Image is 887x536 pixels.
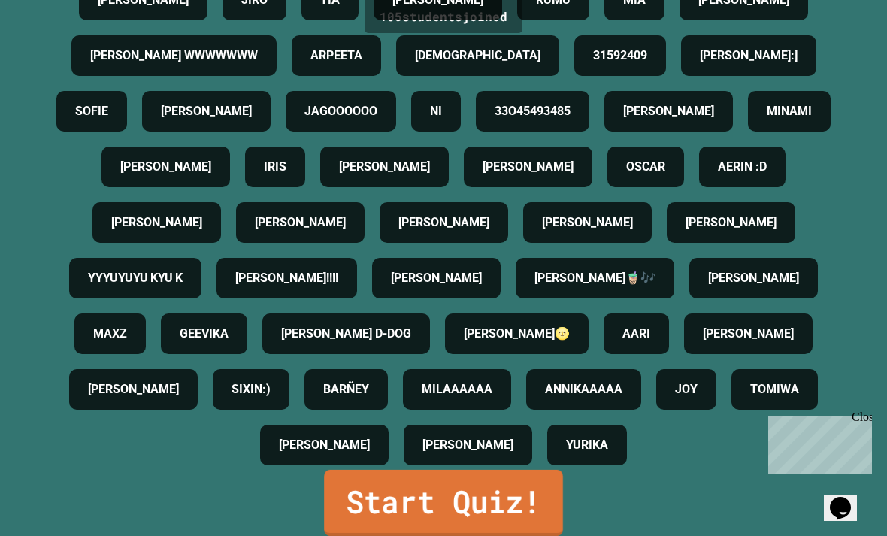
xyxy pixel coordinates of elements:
[88,380,179,398] h4: [PERSON_NAME]
[323,380,369,398] h4: BARÑEY
[708,269,799,287] h4: [PERSON_NAME]
[542,213,633,232] h4: [PERSON_NAME]
[623,102,714,120] h4: [PERSON_NAME]
[483,158,574,176] h4: [PERSON_NAME]
[120,158,211,176] h4: [PERSON_NAME]
[235,269,338,287] h4: [PERSON_NAME]!!!!
[824,476,872,521] iframe: chat widget
[593,47,647,65] h4: 31592409
[718,158,767,176] h4: AERIN :D
[767,102,812,120] h4: MINAMI
[324,470,563,536] a: Start Quiz!
[232,380,271,398] h4: SIXIN:)
[310,47,362,65] h4: ARPEETA
[422,380,492,398] h4: MILAAAAAA
[703,325,794,343] h4: [PERSON_NAME]
[255,213,346,232] h4: [PERSON_NAME]
[415,47,540,65] h4: [DEMOGRAPHIC_DATA]
[495,102,571,120] h4: 33O45493485
[675,380,698,398] h4: JOY
[264,158,286,176] h4: IRIS
[762,410,872,474] iframe: chat widget
[93,325,127,343] h4: MAXZ
[161,102,252,120] h4: [PERSON_NAME]
[75,102,108,120] h4: SOFIE
[545,380,622,398] h4: ANNIKAAAAA
[398,213,489,232] h4: [PERSON_NAME]
[281,325,411,343] h4: [PERSON_NAME] D-DOG
[88,269,183,287] h4: YYYUYUYU KYU K
[180,325,229,343] h4: GEEVIKA
[304,102,377,120] h4: JAGOOOOOO
[750,380,799,398] h4: TOMIWA
[6,6,104,95] div: Chat with us now!Close
[566,436,608,454] h4: YURIKA
[111,213,202,232] h4: [PERSON_NAME]
[622,325,650,343] h4: AARI
[422,436,513,454] h4: [PERSON_NAME]
[626,158,665,176] h4: OSCAR
[700,47,798,65] h4: [PERSON_NAME]:]
[534,269,655,287] h4: [PERSON_NAME]🧋🎶
[686,213,777,232] h4: [PERSON_NAME]
[391,269,482,287] h4: [PERSON_NAME]
[464,325,570,343] h4: [PERSON_NAME]🌝
[90,47,258,65] h4: [PERSON_NAME] WWWWWWW
[339,158,430,176] h4: [PERSON_NAME]
[430,102,442,120] h4: NI
[279,436,370,454] h4: [PERSON_NAME]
